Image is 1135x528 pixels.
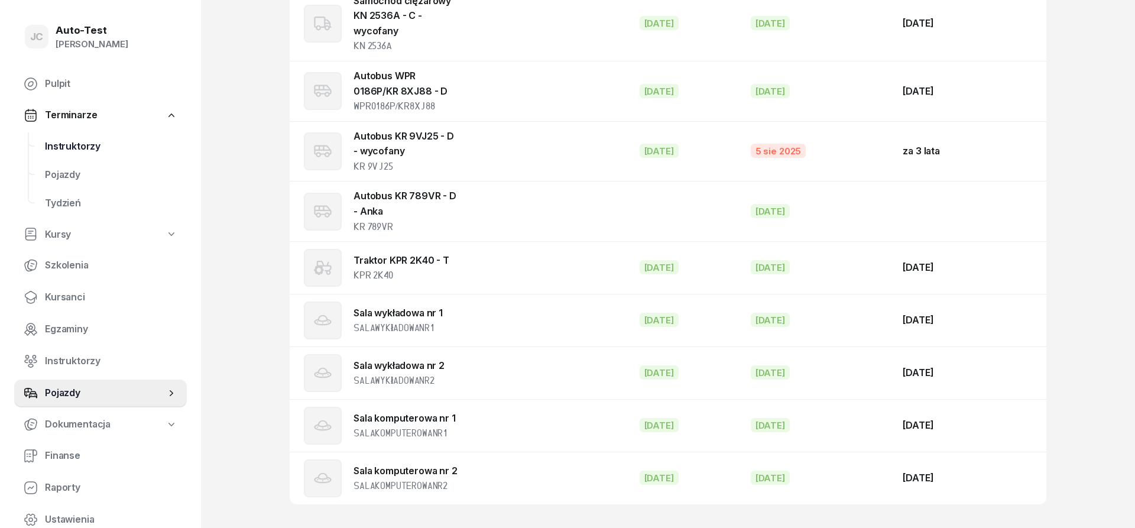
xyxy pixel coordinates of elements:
[354,268,449,283] div: KPR 2K40
[45,290,177,305] span: Kursanci
[14,474,187,502] a: Raporty
[45,322,177,337] span: Egzaminy
[14,442,187,470] a: Finanse
[14,70,187,98] a: Pulpit
[354,320,443,336] div: Salawykładowanr1
[30,32,44,42] span: JC
[14,379,187,407] a: Pojazdy
[354,190,456,217] a: Autobus KR 789VR - D - Anka
[35,189,187,218] a: Tydzień
[45,196,177,211] span: Tydzień
[903,418,1037,433] div: [DATE]
[354,130,454,157] a: Autobus KR 9VJ25 - D - wycofany
[640,260,679,274] div: [DATE]
[751,260,790,274] div: [DATE]
[640,365,679,380] div: [DATE]
[354,373,445,388] div: Salawykładowanr2
[354,99,458,114] div: WPR0186P/KR8XJ88
[14,411,187,438] a: Dokumentacja
[903,471,1037,486] div: [DATE]
[640,418,679,432] div: [DATE]
[751,471,790,485] div: [DATE]
[903,84,1037,99] div: [DATE]
[45,139,177,154] span: Instruktorzy
[45,448,177,464] span: Finanse
[45,512,177,527] span: Ustawienia
[903,313,1037,328] div: [DATE]
[45,167,177,183] span: Pojazdy
[751,144,806,158] div: 5 sie 2025
[45,417,111,432] span: Dokumentacja
[45,354,177,369] span: Instruktorzy
[14,221,187,248] a: Kursy
[640,471,679,485] div: [DATE]
[903,144,1037,159] div: za 3 lata
[56,25,128,35] div: Auto-Test
[640,16,679,30] div: [DATE]
[14,251,187,280] a: Szkolenia
[354,219,458,235] div: KR 789VR
[45,108,97,123] span: Terminarze
[354,359,445,371] a: Sala wykładowa nr 2
[751,204,790,218] div: [DATE]
[640,84,679,98] div: [DATE]
[354,307,443,319] a: Sala wykładowa nr 1
[14,315,187,344] a: Egzaminy
[640,313,679,327] div: [DATE]
[354,478,458,494] div: Salakomputerowanr2
[45,480,177,495] span: Raporty
[45,227,71,242] span: Kursy
[354,70,447,97] a: Autobus WPR 0186P/KR 8XJ88 - D
[751,418,790,432] div: [DATE]
[354,412,456,424] a: Sala komputerowa nr 1
[35,161,187,189] a: Pojazdy
[354,426,456,441] div: Salakomputerowanr1
[56,37,128,52] div: [PERSON_NAME]
[903,365,1037,381] div: [DATE]
[45,76,177,92] span: Pulpit
[14,102,187,129] a: Terminarze
[14,347,187,375] a: Instruktorzy
[751,365,790,380] div: [DATE]
[14,283,187,312] a: Kursanci
[354,465,458,477] a: Sala komputerowa nr 2
[45,258,177,273] span: Szkolenia
[640,144,679,158] div: [DATE]
[45,386,166,401] span: Pojazdy
[354,159,458,174] div: KR 9VJ25
[751,84,790,98] div: [DATE]
[354,254,449,266] a: Traktor KPR 2K40 - T
[903,16,1037,31] div: [DATE]
[35,132,187,161] a: Instruktorzy
[354,38,458,54] div: KN 2536A
[751,16,790,30] div: [DATE]
[751,313,790,327] div: [DATE]
[903,260,1037,276] div: [DATE]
